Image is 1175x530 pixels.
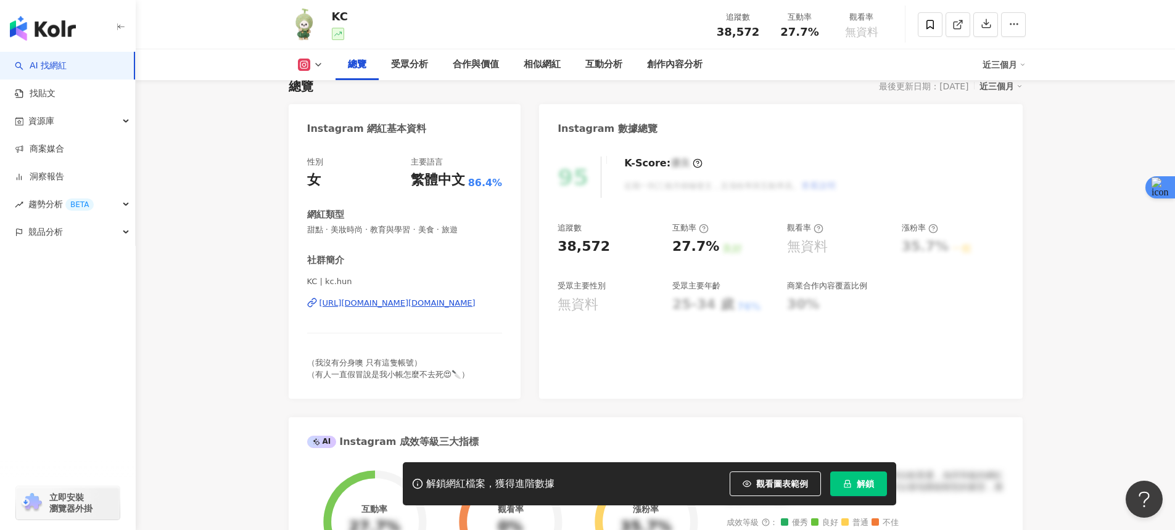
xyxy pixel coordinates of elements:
[857,479,874,489] span: 解鎖
[558,222,582,234] div: 追蹤數
[838,11,885,23] div: 觀看率
[348,57,366,72] div: 總覽
[307,171,321,190] div: 女
[558,295,598,314] div: 無資料
[585,57,622,72] div: 互動分析
[624,157,703,170] div: K-Score :
[979,78,1023,94] div: 近三個月
[307,157,323,168] div: 性別
[498,504,524,514] div: 觀看率
[28,190,94,218] span: 趨勢分析
[672,280,720,291] div: 受眾主要年齡
[361,504,387,514] div: 互動率
[524,57,561,72] div: 相似網紅
[307,276,503,287] span: KC | kc.hun
[647,57,703,72] div: 創作內容分析
[426,478,555,491] div: 解鎖網紅檔案，獲得進階數據
[781,518,808,528] span: 優秀
[307,298,503,309] a: [URL][DOMAIN_NAME][DOMAIN_NAME]
[879,81,968,91] div: 最後更新日期：[DATE]
[558,280,606,291] div: 受眾主要性別
[672,237,719,256] div: 27.7%
[307,224,503,235] span: 甜點 · 美妝時尚 · 教育與學習 · 美食 · 旅遊
[10,16,76,41] img: logo
[787,237,828,256] div: 無資料
[453,57,499,72] div: 合作與價值
[289,78,313,95] div: 總覽
[20,493,44,513] img: chrome extension
[15,171,64,183] a: 洞察報告
[307,208,344,221] div: 網紅類型
[811,518,838,528] span: 良好
[15,200,23,209] span: rise
[28,218,63,246] span: 競品分析
[756,479,808,489] span: 觀看圖表範例
[332,9,348,24] div: KC
[49,492,93,514] span: 立即安裝 瀏覽器外掛
[730,471,821,496] button: 觀看圖表範例
[872,518,899,528] span: 不佳
[777,11,823,23] div: 互動率
[787,222,823,234] div: 觀看率
[307,358,470,378] span: （我沒有分身噢 只有這隻帳號） （有人一直假冒說是我小帳怎麼不去死😍🔪）
[633,504,659,514] div: 漲粉率
[830,471,887,496] button: 解鎖
[28,107,54,135] span: 資源庫
[15,60,67,72] a: searchAI 找網紅
[780,26,818,38] span: 27.7%
[16,486,120,520] a: chrome extension立即安裝 瀏覽器外掛
[391,57,428,72] div: 受眾分析
[320,298,476,309] div: [URL][DOMAIN_NAME][DOMAIN_NAME]
[715,11,762,23] div: 追蹤數
[983,55,1026,75] div: 近三個月
[902,222,938,234] div: 漲粉率
[411,171,465,190] div: 繁體中文
[468,176,503,190] span: 86.4%
[307,254,344,267] div: 社群簡介
[286,6,323,43] img: KOL Avatar
[672,222,709,234] div: 互動率
[411,157,443,168] div: 主要語言
[558,122,658,136] div: Instagram 數據總覽
[65,198,94,211] div: BETA
[307,436,337,448] div: AI
[843,479,852,488] span: lock
[717,25,759,38] span: 38,572
[845,26,878,38] span: 無資料
[15,143,64,155] a: 商案媒合
[727,518,1004,528] div: 成效等級 ：
[15,88,56,100] a: 找貼文
[307,435,479,449] div: Instagram 成效等級三大指標
[787,280,867,291] div: 商業合作內容覆蓋比例
[841,518,868,528] span: 普通
[558,237,610,256] div: 38,572
[307,122,427,136] div: Instagram 網紅基本資料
